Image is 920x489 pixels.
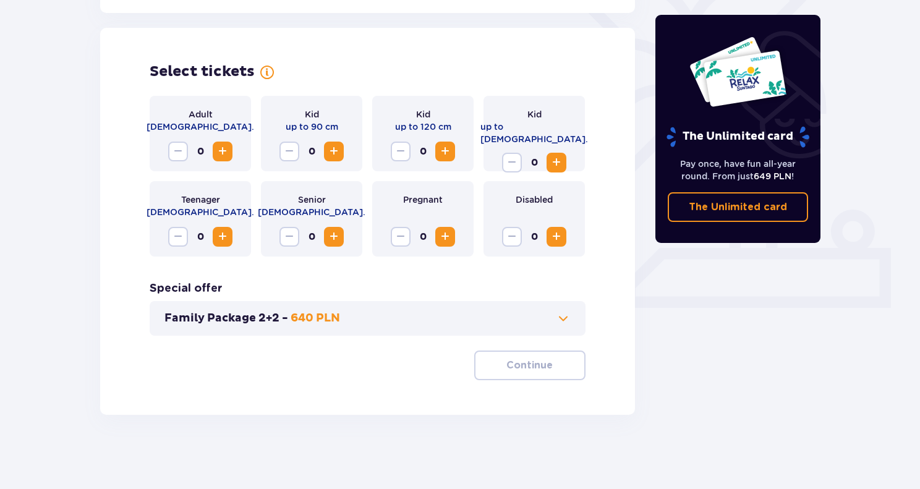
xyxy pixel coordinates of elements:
[189,108,213,121] p: Adult
[164,311,571,326] button: Family Package 2+2 -640 PLN
[213,142,232,161] button: Increase
[190,142,210,161] span: 0
[403,193,443,206] p: Pregnant
[302,142,322,161] span: 0
[665,126,811,148] p: The Unlimited card
[181,193,220,206] p: Teenager
[435,227,455,247] button: Increase
[416,108,430,121] p: Kid
[689,200,787,214] p: The Unlimited card
[413,227,433,247] span: 0
[291,311,340,326] p: 640 PLN
[527,108,542,121] p: Kid
[524,153,544,172] span: 0
[524,227,544,247] span: 0
[168,142,188,161] button: Decrease
[147,121,254,133] p: [DEMOGRAPHIC_DATA].
[547,153,566,172] button: Increase
[395,121,451,133] p: up to 120 cm
[286,121,338,133] p: up to 90 cm
[435,142,455,161] button: Increase
[279,227,299,247] button: Decrease
[279,142,299,161] button: Decrease
[754,171,791,181] span: 649 PLN
[668,192,809,222] a: The Unlimited card
[502,153,522,172] button: Decrease
[324,227,344,247] button: Increase
[391,142,411,161] button: Decrease
[147,206,254,218] p: [DEMOGRAPHIC_DATA].
[302,227,322,247] span: 0
[150,281,223,296] p: Special offer
[474,351,586,380] button: Continue
[298,193,326,206] p: Senior
[668,158,809,182] p: Pay once, have fun all-year round. From just !
[547,227,566,247] button: Increase
[391,227,411,247] button: Decrease
[190,227,210,247] span: 0
[324,142,344,161] button: Increase
[168,227,188,247] button: Decrease
[213,227,232,247] button: Increase
[506,359,553,372] p: Continue
[413,142,433,161] span: 0
[516,193,553,206] p: Disabled
[150,62,255,81] p: Select tickets
[480,121,588,145] p: up to [DEMOGRAPHIC_DATA].
[502,227,522,247] button: Decrease
[164,311,288,326] p: Family Package 2+2 -
[305,108,319,121] p: Kid
[258,206,365,218] p: [DEMOGRAPHIC_DATA].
